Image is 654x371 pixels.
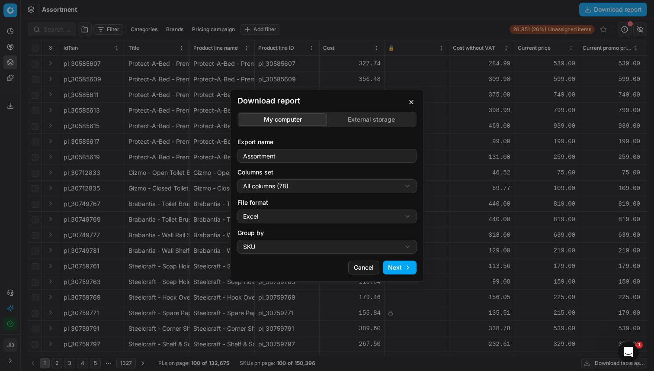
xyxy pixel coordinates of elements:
button: Cancel [348,261,379,274]
iframe: Intercom live chat [618,342,639,362]
label: Export name [237,138,417,146]
span: 1 [636,342,643,348]
button: My computer [239,113,327,126]
h2: Download report [237,97,417,105]
button: Next [383,261,417,274]
label: Group by [237,229,417,237]
button: External storage [327,113,415,126]
label: File format [237,198,417,207]
label: Columns set [237,168,417,177]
